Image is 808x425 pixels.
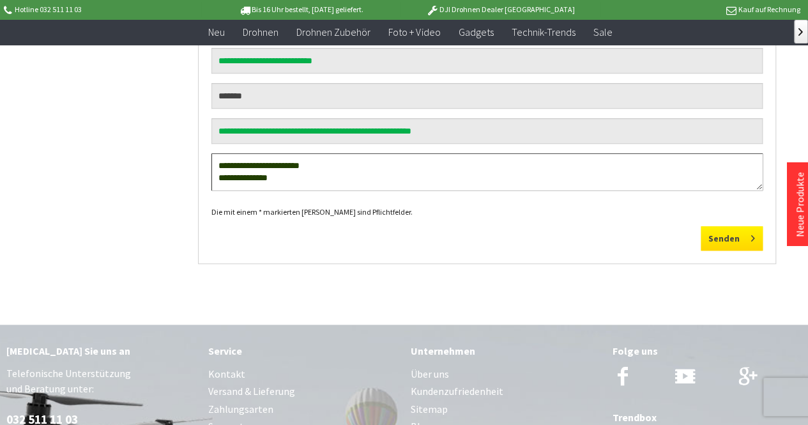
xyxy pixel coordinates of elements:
span: Gadgets [458,26,493,38]
span: Technik-Trends [511,26,575,38]
span: Neu [208,26,225,38]
p: Hotline 032 511 11 03 [1,2,201,17]
a: Sale [584,19,621,45]
a: Foto + Video [379,19,449,45]
a: Über uns [411,366,600,383]
a: Kundenzufriedenheit [411,383,600,400]
div: Folge uns [613,343,802,359]
div: Service [208,343,397,359]
a: Versand & Lieferung [208,383,397,400]
p: DJI Drohnen Dealer [GEOGRAPHIC_DATA] [400,2,600,17]
p: Bis 16 Uhr bestellt, [DATE] geliefert. [201,2,400,17]
p: Kauf auf Rechnung [600,2,800,17]
span: Drohnen Zubehör [296,26,370,38]
div: [MEDICAL_DATA] Sie uns an [6,343,195,359]
span: Sale [593,26,612,38]
a: Drohnen Zubehör [287,19,379,45]
a: Drohnen [234,19,287,45]
button: Senden [701,226,763,251]
a: Neu [199,19,234,45]
a: Kontakt [208,366,397,383]
a: Technik-Trends [502,19,584,45]
span:  [798,28,803,36]
span: Foto + Video [388,26,440,38]
a: Zahlungsarten [208,401,397,418]
a: Sitemap [411,401,600,418]
div: Unternehmen [411,343,600,359]
div: Die mit einem * markierten [PERSON_NAME] sind Pflichtfelder. [211,205,763,220]
a: Neue Produkte [793,172,806,237]
span: Drohnen [243,26,278,38]
a: Gadgets [449,19,502,45]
